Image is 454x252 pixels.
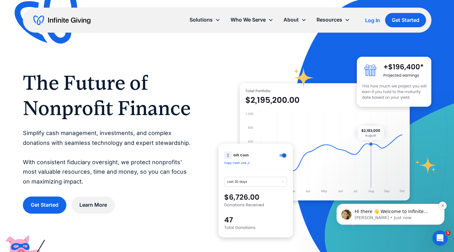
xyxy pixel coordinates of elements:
[28,50,110,56] p: Message from Kasey, sent Just now
[23,197,66,213] a: Get Started
[327,165,454,235] iframe: Intercom notifications message
[445,230,451,236] span: 1
[218,144,293,237] img: donation software for nonprofits
[33,15,90,25] a: home
[311,13,355,27] div: Resources
[230,16,266,24] div: Who We Serve
[240,83,410,200] img: nonprofit donation platform
[184,13,225,27] div: Solutions
[23,70,193,121] h1: The Future of Nonprofit Finance
[14,45,24,55] img: Profile image for Kasey
[365,16,380,24] a: Log In
[284,16,299,24] div: About
[10,39,117,60] div: message notification from Kasey, Just now. Hi there 👋 Welcome to Infinite Giving. If you have any...
[385,13,426,27] a: Get Started
[225,13,278,27] div: Who We Serve
[23,128,193,187] p: Simplify cash management, investments, and complex donations with seamless technology and expert ...
[71,197,115,213] a: Learn More
[317,16,342,24] div: Resources
[415,157,437,174] img: fundraising star
[278,13,311,27] div: About
[28,44,110,50] p: Hi there 👋 Welcome to Infinite Giving. If you have any questions, just reply to this message. [GE...
[365,18,380,23] div: Log In
[432,230,448,246] iframe: Intercom live chat
[111,37,120,45] button: Dismiss notification
[190,16,213,24] div: Solutions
